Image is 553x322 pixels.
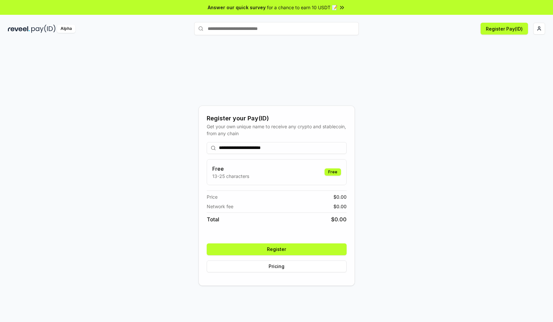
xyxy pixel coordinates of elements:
div: Register your Pay(ID) [207,114,347,123]
button: Pricing [207,260,347,272]
p: 13-25 characters [212,173,249,180]
div: Get your own unique name to receive any crypto and stablecoin, from any chain [207,123,347,137]
img: reveel_dark [8,25,30,33]
span: Total [207,215,219,223]
div: Alpha [57,25,75,33]
span: $ 0.00 [333,193,347,200]
div: Free [325,168,341,176]
button: Register Pay(ID) [481,23,528,35]
button: Register [207,243,347,255]
span: Network fee [207,203,233,210]
span: $ 0.00 [331,215,347,223]
h3: Free [212,165,249,173]
span: $ 0.00 [333,203,347,210]
span: Answer our quick survey [208,4,266,11]
img: pay_id [31,25,56,33]
span: Price [207,193,218,200]
span: for a chance to earn 10 USDT 📝 [267,4,337,11]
